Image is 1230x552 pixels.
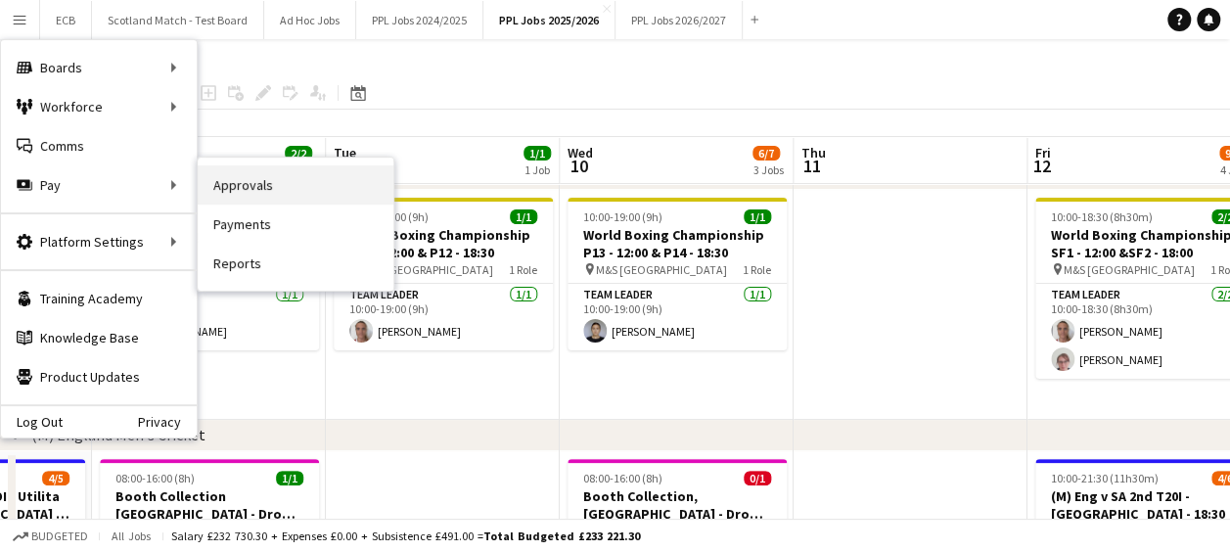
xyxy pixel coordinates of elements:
[798,155,826,177] span: 11
[1051,471,1159,485] span: 10:00-21:30 (11h30m)
[568,144,593,161] span: Wed
[100,284,319,350] app-card-role: Team Leader1/110:00-19:00 (9h)[PERSON_NAME]
[1,318,197,357] a: Knowledge Base
[744,471,771,485] span: 0/1
[524,162,550,177] div: 1 Job
[108,529,155,543] span: All jobs
[568,226,787,261] h3: World Boxing Championship P13 - 12:00 & P14 - 18:30
[115,471,195,485] span: 08:00-16:00 (8h)
[583,209,662,224] span: 10:00-19:00 (9h)
[510,209,537,224] span: 1/1
[31,529,88,543] span: Budgeted
[334,284,553,350] app-card-role: Team Leader1/110:00-19:00 (9h)[PERSON_NAME]
[568,487,787,523] h3: Booth Collection, [GEOGRAPHIC_DATA] - Drop off Warick
[753,162,784,177] div: 3 Jobs
[334,198,553,350] app-job-card: 10:00-19:00 (9h)1/1World Boxing Championship P11 - 12:00 & P12 - 18:30 M&S [GEOGRAPHIC_DATA]1 Rol...
[356,1,483,39] button: PPL Jobs 2024/2025
[362,262,493,277] span: M&S [GEOGRAPHIC_DATA]
[198,165,393,205] a: Approvals
[1,48,197,87] div: Boards
[743,262,771,277] span: 1 Role
[1035,144,1051,161] span: Fri
[1064,262,1195,277] span: M&S [GEOGRAPHIC_DATA]
[334,226,553,261] h3: World Boxing Championship P11 - 12:00 & P12 - 18:30
[596,262,727,277] span: M&S [GEOGRAPHIC_DATA]
[744,209,771,224] span: 1/1
[334,144,356,161] span: Tue
[10,526,91,547] button: Budgeted
[1,279,197,318] a: Training Academy
[752,146,780,161] span: 6/7
[100,487,319,523] h3: Booth Collection [GEOGRAPHIC_DATA] - Drop [GEOGRAPHIC_DATA]
[1,126,197,165] a: Comms
[565,155,593,177] span: 10
[285,146,312,161] span: 2/2
[198,205,393,244] a: Payments
[40,1,92,39] button: ECB
[1,87,197,126] div: Workforce
[509,262,537,277] span: 1 Role
[198,244,393,283] a: Reports
[524,146,551,161] span: 1/1
[171,529,640,543] div: Salary £232 730.30 + Expenses £0.00 + Subsistence £491.00 =
[1051,209,1153,224] span: 10:00-18:30 (8h30m)
[483,529,640,543] span: Total Budgeted £233 221.30
[1032,155,1051,177] span: 12
[568,198,787,350] app-job-card: 10:00-19:00 (9h)1/1World Boxing Championship P13 - 12:00 & P14 - 18:30 M&S [GEOGRAPHIC_DATA]1 Rol...
[42,471,69,485] span: 4/5
[1,414,63,430] a: Log Out
[1,222,197,261] div: Platform Settings
[483,1,615,39] button: PPL Jobs 2025/2026
[138,414,197,430] a: Privacy
[568,284,787,350] app-card-role: Team Leader1/110:00-19:00 (9h)[PERSON_NAME]
[264,1,356,39] button: Ad Hoc Jobs
[1,165,197,205] div: Pay
[331,155,356,177] span: 9
[801,144,826,161] span: Thu
[1,357,197,396] a: Product Updates
[615,1,743,39] button: PPL Jobs 2026/2027
[92,1,264,39] button: Scotland Match - Test Board
[276,471,303,485] span: 1/1
[583,471,662,485] span: 08:00-16:00 (8h)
